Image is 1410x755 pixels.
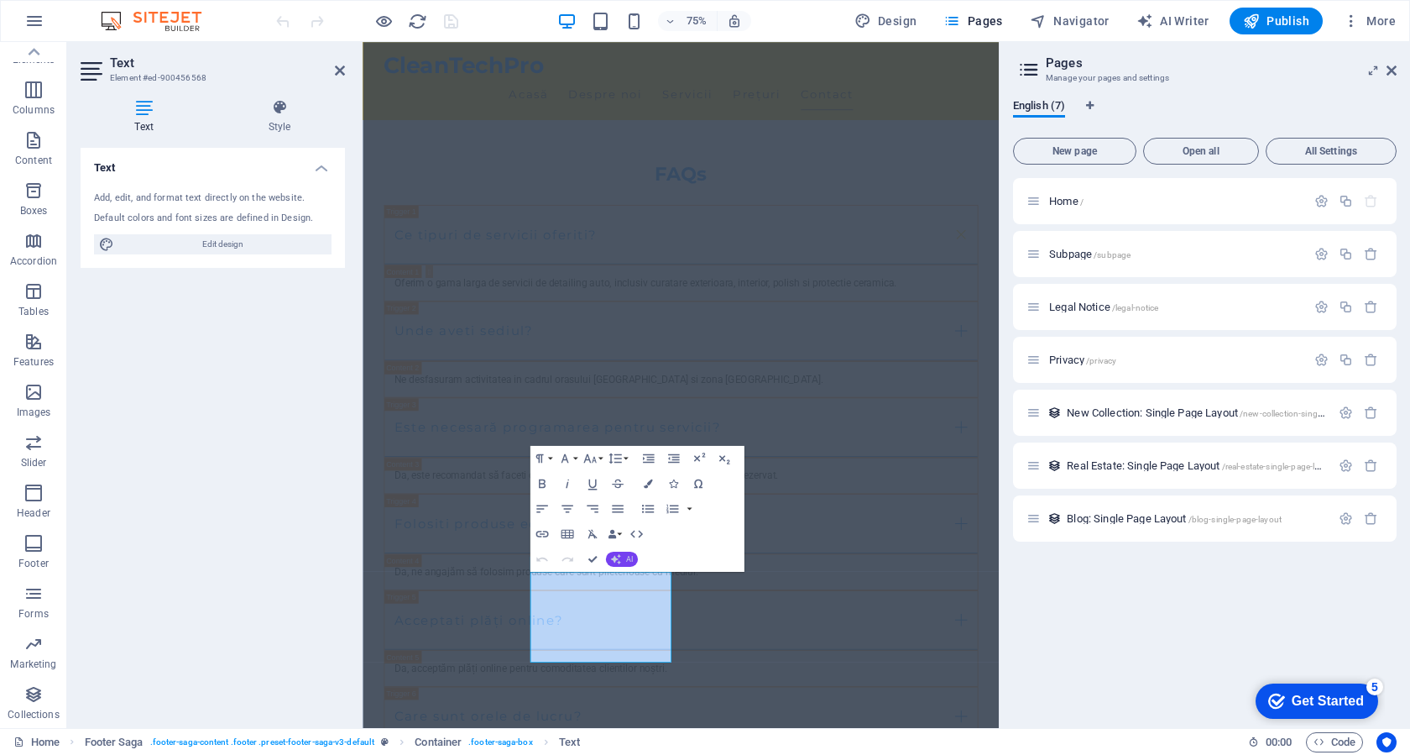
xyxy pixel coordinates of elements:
[1339,194,1353,208] div: Duplicate
[1049,301,1158,313] span: Click to open page
[854,13,917,29] span: Design
[636,471,661,496] button: Colors
[1314,353,1329,367] div: Settings
[1188,515,1282,524] span: /blog-single-page-layout
[556,547,580,572] button: Redo (Ctrl+Shift+Z)
[415,732,462,752] span: Click to select. Double-click to edit
[94,212,332,226] div: Default colors and font sizes are defined in Design.
[13,355,54,369] p: Features
[110,71,311,86] h3: Element #ed-900456568
[1248,732,1292,752] h6: Session time
[85,732,581,752] nav: breadcrumb
[1067,406,1371,419] span: Click to open page
[1230,8,1323,34] button: Publish
[1277,736,1280,748] span: :
[1013,99,1397,131] div: Language Tabs
[1067,459,1336,472] span: Click to open page
[1062,513,1330,524] div: Blog: Single Page Layout/blog-single-page-layout
[10,658,56,671] p: Marketing
[1222,462,1336,471] span: /real-estate-single-page-layout
[661,471,686,496] button: Icons
[1049,248,1131,260] span: Click to open page
[581,496,605,522] button: Align Right
[1266,732,1292,752] span: 00 00
[1339,353,1353,367] div: Duplicate
[606,522,624,547] button: Data Bindings
[683,11,710,31] h6: 75%
[1339,406,1353,420] div: Settings
[606,496,630,522] button: Align Justify
[15,154,52,167] p: Content
[1336,8,1402,34] button: More
[559,732,580,752] span: Click to select. Double-click to edit
[119,234,326,254] span: Edit design
[1044,301,1306,312] div: Legal Notice/legal-notice
[1240,409,1371,418] span: /new-collection-single-page-layout
[1044,249,1306,260] div: Subpage/subpage
[1049,195,1084,207] span: Click to open page
[943,13,1002,29] span: Pages
[556,496,580,522] button: Align Center
[530,446,555,471] button: Paragraph Format
[727,13,742,29] i: On resize automatically adjust zoom level to fit chosen device.
[1023,8,1116,34] button: Navigator
[606,552,638,567] button: AI
[1339,511,1353,526] div: Settings
[848,8,924,34] button: Design
[17,406,51,419] p: Images
[81,148,345,178] h4: Text
[1364,406,1378,420] div: Remove
[530,471,555,496] button: Bold (Ctrl+B)
[1151,146,1251,156] span: Open all
[556,522,580,547] button: Insert Table
[1030,13,1110,29] span: Navigator
[468,732,533,752] span: . footer-saga-box
[21,456,47,469] p: Slider
[1339,300,1353,314] div: Duplicate
[684,496,694,522] button: Ordered List
[1086,356,1116,365] span: /privacy
[18,557,49,570] p: Footer
[1094,250,1131,260] span: /subpage
[636,496,661,522] button: Unordered List
[848,8,924,34] div: Design (Ctrl+Alt+Y)
[1243,13,1309,29] span: Publish
[1273,146,1389,156] span: All Settings
[556,471,580,496] button: Italic (Ctrl+I)
[1062,460,1330,471] div: Real Estate: Single Page Layout/real-estate-single-page-layout
[581,547,605,572] button: Confirm (Ctrl+⏎)
[1112,303,1159,312] span: /legal-notice
[581,446,605,471] button: Font Size
[687,446,711,471] button: Superscript
[81,99,214,134] h4: Text
[381,737,389,747] i: This element is a customizable preset
[530,547,555,572] button: Undo (Ctrl+Z)
[1343,13,1396,29] span: More
[1364,300,1378,314] div: Remove
[150,732,374,752] span: . footer-saga-content .footer .preset-footer-saga-v3-default
[18,607,49,621] p: Forms
[1044,196,1306,207] div: Home/
[581,471,605,496] button: Underline (Ctrl+U)
[1062,407,1330,418] div: New Collection: Single Page Layout/new-collection-single-page-layout
[94,191,332,206] div: Add, edit, and format text directly on the website.
[1130,8,1216,34] button: AI Writer
[97,11,222,31] img: Editor Logo
[13,732,60,752] a: Click to cancel selection. Double-click to open Pages
[530,496,555,522] button: Align Left
[1339,247,1353,261] div: Duplicate
[1013,138,1136,165] button: New page
[1067,512,1282,525] span: Click to open page
[636,446,661,471] button: Increase Indent
[85,732,144,752] span: Click to select. Double-click to edit
[606,446,630,471] button: Line Height
[1364,459,1378,473] div: Remove
[13,8,136,44] div: Get Started 5 items remaining, 0% complete
[20,204,48,218] p: Boxes
[581,522,605,547] button: Clear Formatting
[408,12,427,31] i: Reload page
[1044,354,1306,365] div: Privacy/privacy
[407,11,427,31] button: reload
[17,506,50,520] p: Header
[1339,459,1353,473] div: Settings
